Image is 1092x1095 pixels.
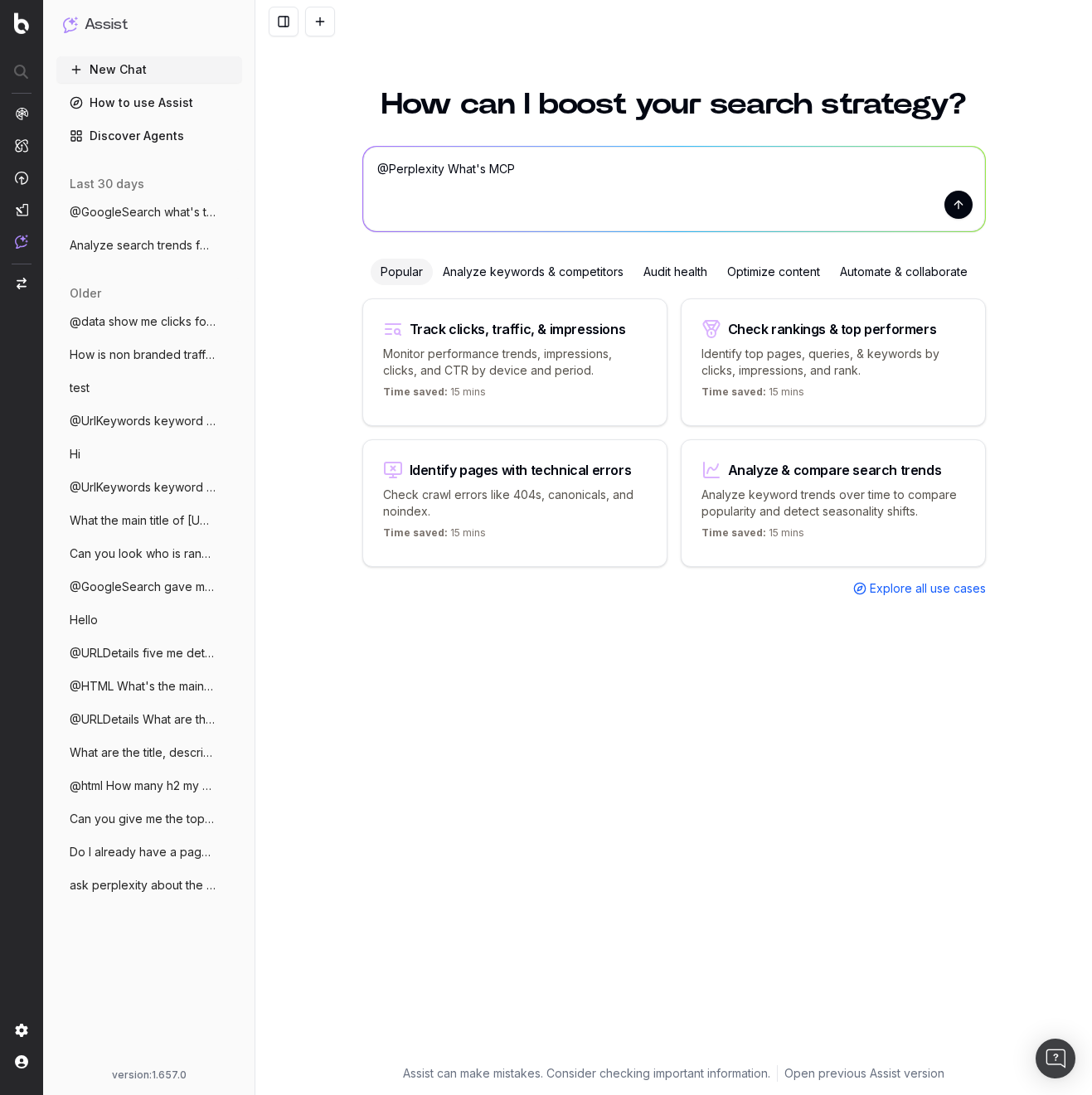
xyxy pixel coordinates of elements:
[853,580,986,597] a: Explore all use cases
[70,645,216,661] span: @URLDetails five me details for my homep
[70,346,216,363] span: How is non branded traffic trending YoY
[70,744,216,761] span: What are the title, description, canonic
[70,380,90,396] span: test
[403,1065,770,1082] p: Assist can make mistakes. Consider checking important information.
[70,877,216,894] span: ask perplexity about the weather in besa
[362,90,986,119] h1: How can I boost your search strategy?
[56,773,242,799] button: @html How many h2 my homepage have?
[63,17,78,32] img: Assist
[56,474,242,501] button: @UrlKeywords keyword for clothes for htt
[410,463,632,477] div: Identify pages with technical errors
[70,313,216,330] span: @data show me clicks for last 7 days
[56,342,242,368] button: How is non branded traffic trending YoY
[56,739,242,766] button: What are the title, description, canonic
[70,778,216,794] span: @html How many h2 my homepage have?
[70,678,216,695] span: @HTML What's the main color in [URL]
[56,574,242,600] button: @GoogleSearch gave me result for men clo
[870,580,986,597] span: Explore all use cases
[70,844,216,860] span: Do I already have a page that could rank
[15,1024,28,1037] img: Setting
[701,346,965,379] p: Identify top pages, queries, & keywords by clicks, impressions, and rank.
[70,545,216,562] span: Can you look who is ranking on Google fo
[728,463,942,477] div: Analyze & compare search trends
[410,322,626,336] div: Track clicks, traffic, & impressions
[830,259,978,285] div: Automate & collaborate
[701,487,965,520] p: Analyze keyword trends over time to compare popularity and detect seasonality shifts.
[701,385,766,398] span: Time saved:
[56,540,242,567] button: Can you look who is ranking on Google fo
[701,385,804,405] p: 15 mins
[56,375,242,401] button: test
[1036,1039,1075,1078] div: Open Intercom Messenger
[56,408,242,434] button: @UrlKeywords keyword for clothes for htt
[15,171,28,185] img: Activation
[728,322,937,336] div: Check rankings & top performers
[70,579,216,595] span: @GoogleSearch gave me result for men clo
[433,259,633,285] div: Analyze keywords & competitors
[70,285,101,302] span: older
[15,235,28,249] img: Assist
[371,259,433,285] div: Popular
[383,385,486,405] p: 15 mins
[70,237,216,254] span: Analyze search trends for: MCP
[383,526,448,539] span: Time saved:
[70,811,216,827] span: Can you give me the top 3 websites which
[701,526,766,539] span: Time saved:
[85,13,128,36] h1: Assist
[15,203,28,216] img: Studio
[383,487,647,520] p: Check crawl errors like 404s, canonicals, and noindex.
[63,1068,235,1082] div: version: 1.657.0
[633,259,717,285] div: Audit health
[15,1055,28,1068] img: My account
[717,259,830,285] div: Optimize content
[383,385,448,398] span: Time saved:
[56,56,242,83] button: New Chat
[70,512,216,529] span: What the main title of [URL]
[56,806,242,832] button: Can you give me the top 3 websites which
[56,839,242,865] button: Do I already have a page that could rank
[70,711,216,728] span: @URLDetails What are the title, descript
[63,13,235,36] button: Assist
[14,12,29,34] img: Botify logo
[383,526,486,546] p: 15 mins
[56,232,242,259] button: Analyze search trends for: MCP
[56,199,242,225] button: @GoogleSearch what's the answer to the l
[70,204,216,220] span: @GoogleSearch what's the answer to the l
[70,413,216,429] span: @UrlKeywords keyword for clothes for htt
[383,346,647,379] p: Monitor performance trends, impressions, clicks, and CTR by device and period.
[70,479,216,496] span: @UrlKeywords keyword for clothes for htt
[17,278,27,289] img: Switch project
[56,872,242,899] button: ask perplexity about the weather in besa
[56,123,242,149] a: Discover Agents
[56,441,242,468] button: Hi
[56,640,242,666] button: @URLDetails five me details for my homep
[15,138,28,153] img: Intelligence
[56,308,242,335] button: @data show me clicks for last 7 days
[56,90,242,116] a: How to use Assist
[56,607,242,633] button: Hello
[70,612,98,628] span: Hello
[15,107,28,120] img: Analytics
[784,1065,944,1082] a: Open previous Assist version
[56,507,242,534] button: What the main title of [URL]
[701,526,804,546] p: 15 mins
[70,446,80,463] span: Hi
[56,673,242,700] button: @HTML What's the main color in [URL]
[363,147,985,231] textarea: @Perplexity What's MCP
[56,706,242,733] button: @URLDetails What are the title, descript
[70,176,144,192] span: last 30 days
